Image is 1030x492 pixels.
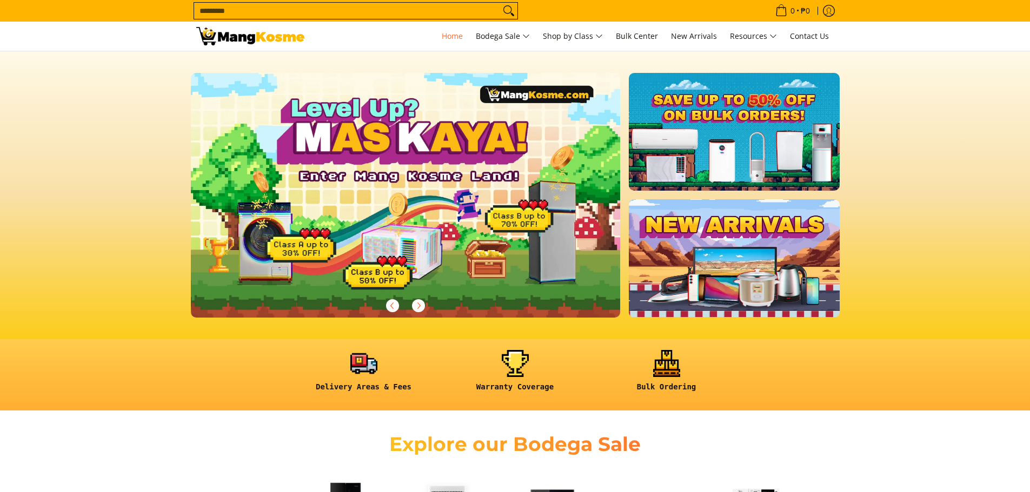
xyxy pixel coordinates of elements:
[785,22,834,51] a: Contact Us
[500,3,517,19] button: Search
[470,22,535,51] a: Bodega Sale
[543,30,603,43] span: Shop by Class
[610,22,663,51] a: Bulk Center
[799,7,812,15] span: ₱0
[436,22,468,51] a: Home
[442,31,463,41] span: Home
[616,31,658,41] span: Bulk Center
[445,350,586,400] a: <h6><strong>Warranty Coverage</strong></h6>
[666,22,722,51] a: New Arrivals
[476,30,530,43] span: Bodega Sale
[294,350,434,400] a: <h6><strong>Delivery Areas & Fees</strong></h6>
[725,22,782,51] a: Resources
[537,22,608,51] a: Shop by Class
[772,5,813,17] span: •
[315,22,834,51] nav: Main Menu
[381,294,404,318] button: Previous
[671,31,717,41] span: New Arrivals
[196,27,304,45] img: Mang Kosme: Your Home Appliances Warehouse Sale Partner!
[407,294,430,318] button: Next
[596,350,737,400] a: <h6><strong>Bulk Ordering</strong></h6>
[789,7,796,15] span: 0
[191,73,621,318] img: Gaming desktop banner
[730,30,777,43] span: Resources
[790,31,829,41] span: Contact Us
[358,432,672,456] h2: Explore our Bodega Sale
